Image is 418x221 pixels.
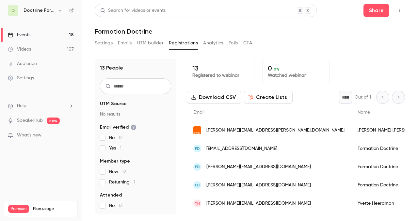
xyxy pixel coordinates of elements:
span: [EMAIL_ADDRESS][DOMAIN_NAME] [206,145,277,152]
h1: 13 People [100,64,123,72]
span: 1 [120,146,121,150]
span: UTM Source [100,101,127,107]
p: 13 [192,64,249,72]
button: Analytics [203,38,223,48]
span: [PERSON_NAME][EMAIL_ADDRESS][DOMAIN_NAME] [206,200,311,207]
h1: Formation Doctrine [95,27,405,35]
span: New [109,168,126,175]
span: 0 % [274,67,280,71]
span: Plan usage [33,206,73,212]
button: CTA [243,38,252,48]
button: Create Lists [244,91,293,104]
p: Registered to webinar [192,72,249,79]
div: Audience [8,60,37,67]
img: wanadoo.fr [193,126,201,134]
p: No results [100,111,171,118]
span: Premium [8,205,29,213]
span: new [47,118,60,124]
iframe: Noticeable Trigger [66,133,74,138]
button: Polls [229,38,238,48]
button: Download CSV [187,91,241,104]
span: No [109,202,122,209]
span: 12 [119,135,122,140]
span: Help [17,103,26,109]
span: Member type [100,158,130,165]
div: Search for videos or events [100,7,166,14]
p: Watched webinar [268,72,324,79]
span: 1 [134,180,135,184]
span: Yes [109,145,121,151]
span: FD [195,146,200,151]
p: 0 [268,64,324,72]
a: SpeakerHub [17,117,43,124]
span: YH [195,200,200,206]
span: 12 [122,169,126,174]
span: Email [193,110,204,115]
p: Out of 1 [355,94,371,101]
span: Name [358,110,370,115]
button: Emails [118,38,132,48]
button: Registrations [169,38,198,48]
span: What's new [17,132,41,139]
span: Attended [100,192,122,198]
div: Events [8,32,30,38]
button: Settings [95,38,113,48]
button: UTM builder [137,38,164,48]
h6: Doctrine Formation Avocats [24,7,55,14]
li: help-dropdown-opener [8,103,74,109]
button: Share [363,4,389,17]
span: FD [195,164,200,170]
span: [PERSON_NAME][EMAIL_ADDRESS][PERSON_NAME][DOMAIN_NAME] [206,127,345,134]
span: Returning [109,179,135,185]
span: 13 [119,203,122,208]
span: [PERSON_NAME][EMAIL_ADDRESS][DOMAIN_NAME] [206,182,311,189]
div: Videos [8,46,31,53]
span: FD [195,182,200,188]
span: D [11,7,15,14]
span: [PERSON_NAME][EMAIL_ADDRESS][DOMAIN_NAME] [206,164,311,170]
div: Settings [8,75,34,81]
span: No [109,134,122,141]
span: Email verified [100,124,137,131]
